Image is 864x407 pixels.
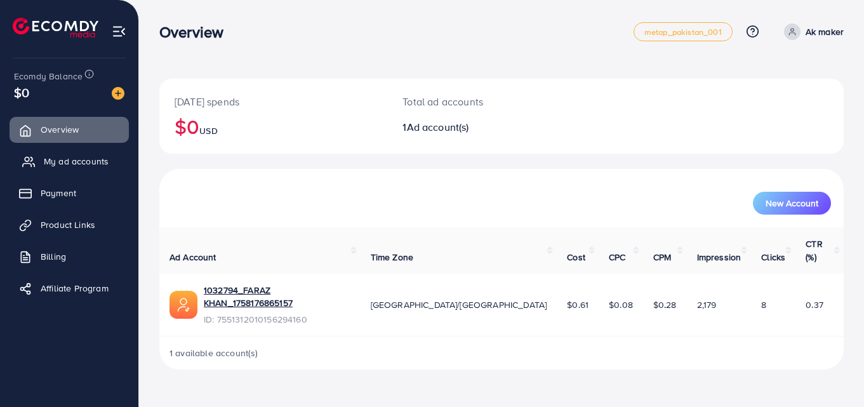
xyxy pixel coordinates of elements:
p: [DATE] spends [175,94,372,109]
span: Payment [41,187,76,199]
span: Cost [567,251,585,264]
a: Ak maker [779,23,844,40]
button: New Account [753,192,831,215]
img: ic-ads-acc.e4c84228.svg [169,291,197,319]
span: Time Zone [371,251,413,264]
span: 2,179 [697,298,717,311]
span: Ad Account [169,251,216,264]
span: Ad account(s) [407,120,469,134]
span: Overview [41,123,79,136]
iframe: Chat [810,350,854,397]
a: Overview [10,117,129,142]
span: $0.28 [653,298,677,311]
span: $0.08 [609,298,633,311]
span: Impression [697,251,741,264]
h2: $0 [175,114,372,138]
a: My ad accounts [10,149,129,174]
span: My ad accounts [44,155,109,168]
span: USD [199,124,217,137]
span: $0 [14,83,29,102]
span: Billing [41,250,66,263]
h3: Overview [159,23,234,41]
span: ID: 7551312010156294160 [204,313,350,326]
span: CTR (%) [806,237,822,263]
a: Affiliate Program [10,276,129,301]
h2: 1 [402,121,543,133]
a: Payment [10,180,129,206]
a: Product Links [10,212,129,237]
span: Clicks [761,251,785,264]
img: image [112,87,124,100]
span: CPM [653,251,671,264]
span: Ecomdy Balance [14,70,83,83]
span: $0.61 [567,298,588,311]
a: 1032794_FARAZ KHAN_1758176865157 [204,284,350,310]
a: Billing [10,244,129,269]
span: New Account [766,199,818,208]
p: Ak maker [806,24,844,39]
a: metap_pakistan_001 [634,22,733,41]
span: Affiliate Program [41,282,109,295]
span: metap_pakistan_001 [644,28,722,36]
p: Total ad accounts [402,94,543,109]
span: [GEOGRAPHIC_DATA]/[GEOGRAPHIC_DATA] [371,298,547,311]
span: CPC [609,251,625,264]
span: 8 [761,298,766,311]
span: 0.37 [806,298,823,311]
img: logo [13,18,98,37]
span: 1 available account(s) [169,347,258,359]
span: Product Links [41,218,95,231]
img: menu [112,24,126,39]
